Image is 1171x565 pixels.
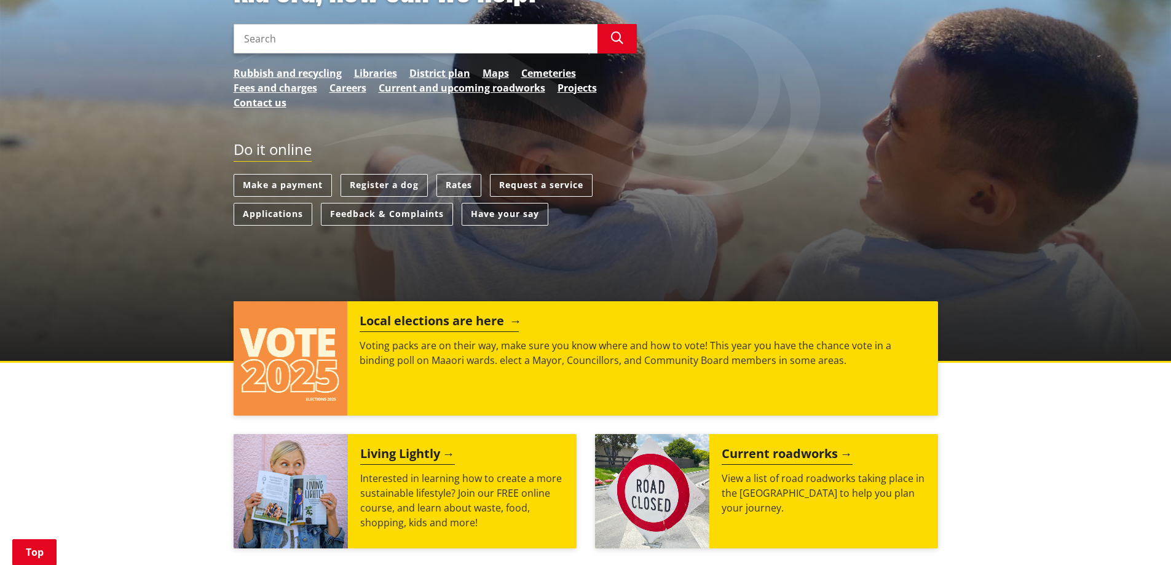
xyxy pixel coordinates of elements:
[1114,513,1159,558] iframe: Messenger Launcher
[234,301,938,416] a: Local elections are here Voting packs are on their way, make sure you know where and how to vote!...
[234,434,577,548] a: Living Lightly Interested in learning how to create a more sustainable lifestyle? Join our FREE o...
[379,81,545,95] a: Current and upcoming roadworks
[360,471,564,530] p: Interested in learning how to create a more sustainable lifestyle? Join our FREE online course, a...
[341,174,428,197] a: Register a dog
[329,81,366,95] a: Careers
[521,66,576,81] a: Cemeteries
[436,174,481,197] a: Rates
[234,203,312,226] a: Applications
[234,174,332,197] a: Make a payment
[595,434,709,548] img: Road closed sign
[483,66,509,81] a: Maps
[234,141,312,162] h2: Do it online
[490,174,593,197] a: Request a service
[234,301,348,416] img: Vote 2025
[234,24,597,53] input: Search input
[595,434,938,548] a: Current roadworks View a list of road roadworks taking place in the [GEOGRAPHIC_DATA] to help you...
[409,66,470,81] a: District plan
[722,446,853,465] h2: Current roadworks
[462,203,548,226] a: Have your say
[558,81,597,95] a: Projects
[360,314,519,332] h2: Local elections are here
[234,434,348,548] img: Mainstream Green Workshop Series
[234,66,342,81] a: Rubbish and recycling
[360,338,925,368] p: Voting packs are on their way, make sure you know where and how to vote! This year you have the c...
[234,81,317,95] a: Fees and charges
[12,539,57,565] a: Top
[234,95,286,110] a: Contact us
[321,203,453,226] a: Feedback & Complaints
[354,66,397,81] a: Libraries
[722,471,926,515] p: View a list of road roadworks taking place in the [GEOGRAPHIC_DATA] to help you plan your journey.
[360,446,455,465] h2: Living Lightly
